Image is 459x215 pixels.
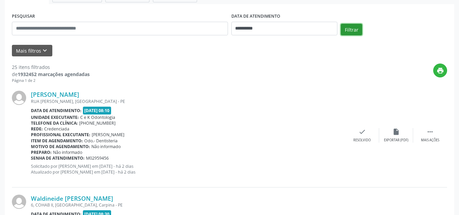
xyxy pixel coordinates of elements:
[31,132,90,138] b: Profissional executante:
[12,64,90,71] div: 25 itens filtrados
[31,163,345,175] p: Solicitado por [PERSON_NAME] em [DATE] - há 2 dias Atualizado por [PERSON_NAME] em [DATE] - há 2 ...
[31,202,345,208] div: 6, COHAB II, [GEOGRAPHIC_DATA], Carpina - PE
[12,45,52,57] button: Mais filtroskeyboard_arrow_down
[358,128,366,136] i: check
[18,71,90,77] strong: 1932452 marcações agendadas
[421,138,439,143] div: Mais ações
[91,144,121,149] span: Não informado
[31,126,43,132] b: Rede:
[31,138,83,144] b: Item de agendamento:
[83,107,111,114] span: [DATE] 08:10
[12,11,35,22] label: PESQUISAR
[12,78,90,84] div: Página 1 de 2
[80,114,115,120] span: C e K Odontologia
[426,128,434,136] i: 
[53,149,82,155] span: Não informado
[437,67,444,74] i: print
[31,120,78,126] b: Telefone da clínica:
[12,195,26,209] img: img
[341,24,362,35] button: Filtrar
[31,149,52,155] b: Preparo:
[353,138,371,143] div: Resolvido
[41,47,49,54] i: keyboard_arrow_down
[31,91,79,98] a: [PERSON_NAME]
[84,138,118,144] span: Odo.- Dentisteria
[92,132,124,138] span: [PERSON_NAME]
[384,138,408,143] div: Exportar (PDF)
[31,195,113,202] a: Waldineide [PERSON_NAME]
[31,144,90,149] b: Motivo de agendamento:
[12,91,26,105] img: img
[392,128,400,136] i: insert_drive_file
[433,64,447,77] button: print
[86,155,109,161] span: M02959456
[31,155,85,161] b: Senha de atendimento:
[12,71,90,78] div: de
[31,108,82,113] b: Data de atendimento:
[31,98,345,104] div: RUA [PERSON_NAME], [GEOGRAPHIC_DATA] - PE
[44,126,69,132] span: Credenciada
[231,11,280,22] label: DATA DE ATENDIMENTO
[31,114,79,120] b: Unidade executante:
[79,120,116,126] span: [PHONE_NUMBER]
